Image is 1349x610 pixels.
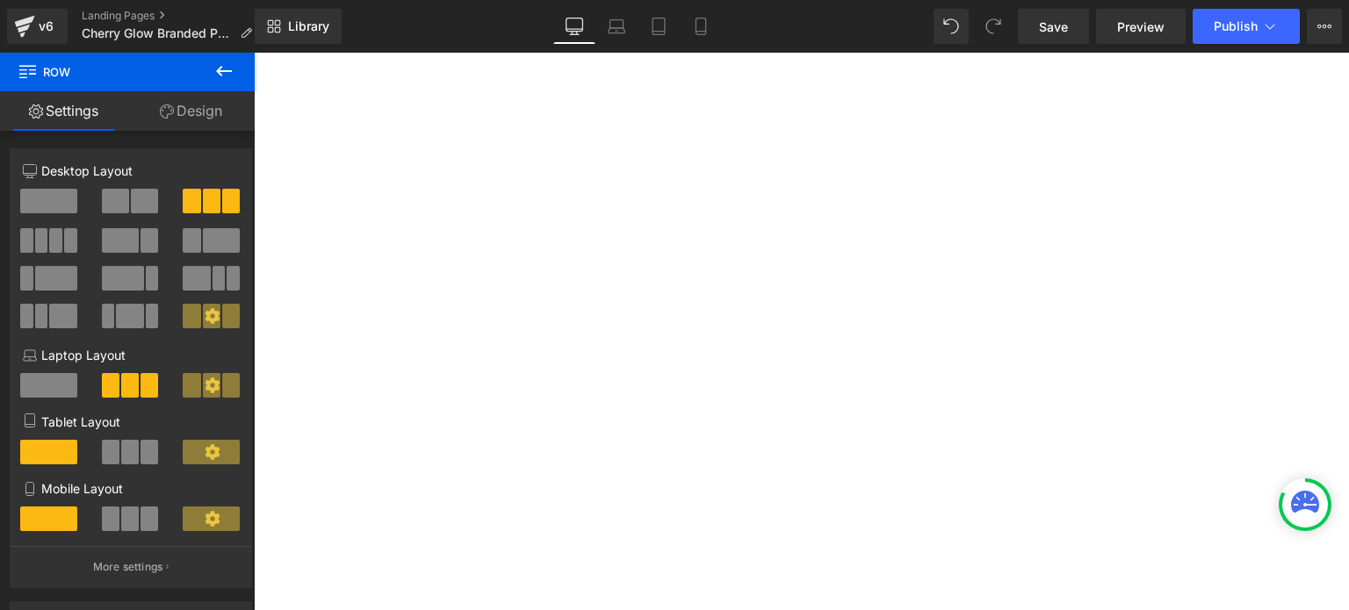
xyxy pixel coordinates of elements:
button: Publish [1193,9,1300,44]
button: More settings [11,546,251,587]
button: Redo [976,9,1011,44]
span: Publish [1214,19,1258,33]
a: Design [127,91,255,131]
a: v6 [7,9,68,44]
a: Laptop [595,9,638,44]
span: Save [1039,18,1068,36]
p: More settings [93,559,163,575]
a: Mobile [680,9,722,44]
a: Preview [1096,9,1186,44]
p: Tablet Layout [23,413,239,431]
div: v6 [35,15,57,38]
span: Library [288,18,329,34]
button: More [1307,9,1342,44]
span: Cherry Glow Branded Page [82,26,233,40]
a: Landing Pages [82,9,266,23]
a: New Library [255,9,342,44]
p: Desktop Layout [23,161,239,180]
button: Undo [934,9,969,44]
p: Mobile Layout [23,479,239,498]
span: Preview [1117,18,1165,36]
a: Tablet [638,9,680,44]
a: Desktop [553,9,595,44]
p: Laptop Layout [23,346,239,364]
span: Row [18,53,193,91]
